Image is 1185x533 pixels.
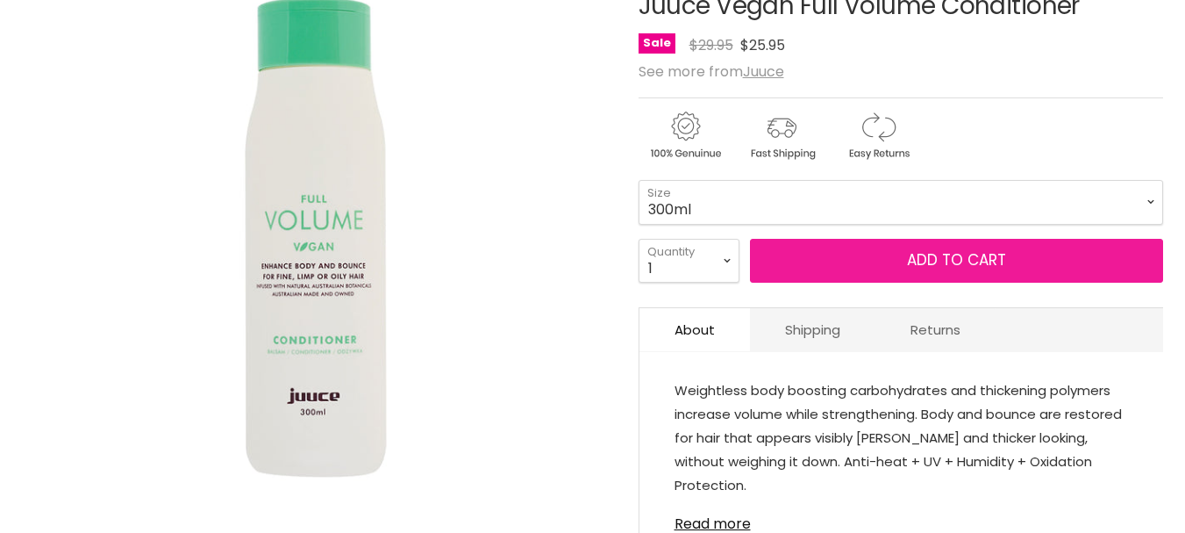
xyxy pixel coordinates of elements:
span: Sale [639,33,675,54]
button: Add to cart [750,239,1163,283]
select: Quantity [639,239,739,283]
span: $25.95 [740,35,785,55]
img: genuine.gif [639,109,732,162]
a: Shipping [750,308,875,351]
img: returns.gif [832,109,924,162]
a: About [639,308,750,351]
a: Read more [675,506,1128,532]
a: Returns [875,308,996,351]
span: Add to cart [907,249,1006,270]
span: Weightless body boosting carbohydrates and thickening polymers increase volume while strengthenin... [675,381,1122,494]
span: See more from [639,61,784,82]
a: Juuce [743,61,784,82]
span: $29.95 [689,35,733,55]
img: shipping.gif [735,109,828,162]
